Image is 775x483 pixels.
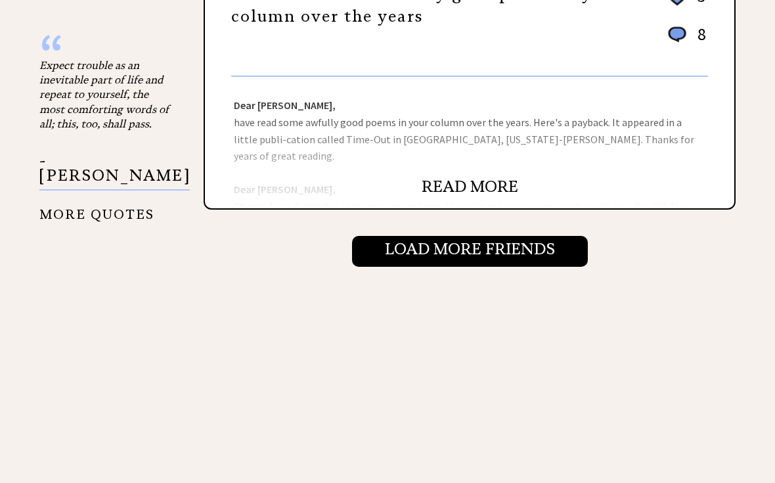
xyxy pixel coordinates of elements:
[422,177,518,196] a: READ MORE
[234,99,336,112] strong: Dear [PERSON_NAME],
[352,236,588,266] input: Load More Friends
[39,45,171,58] div: “
[205,77,734,208] div: have read some awfully good poems in your column over the years. Here's a payback. It appeared in...
[39,196,154,222] a: MORE QUOTES
[665,24,689,45] img: message_round%201.png
[691,23,707,58] td: 8
[39,58,171,131] div: Expect trouble as an inevitable part of life and repeat to yourself, the most comforting words of...
[39,154,190,191] p: - [PERSON_NAME]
